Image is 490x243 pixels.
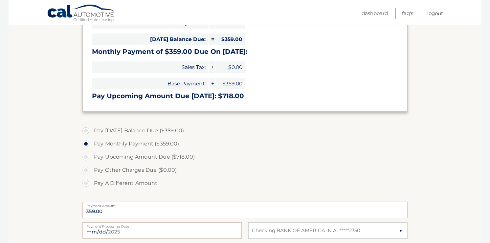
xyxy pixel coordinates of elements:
[82,222,242,239] input: Payment Date
[209,61,215,73] span: +
[215,33,245,45] span: $359.00
[82,202,408,218] input: Payment Amount
[362,8,388,19] a: Dashboard
[47,4,116,23] a: Cal Automotive
[209,78,215,89] span: +
[82,124,408,137] label: Pay [DATE] Balance Due ($359.00)
[402,8,413,19] a: FAQ's
[92,92,398,100] h3: Pay Upcoming Amount Due [DATE]: $718.00
[215,78,245,89] span: $359.00
[82,202,408,207] label: Payment Amount
[209,33,215,45] span: =
[82,150,408,164] label: Pay Upcoming Amount Due ($718.00)
[92,48,398,56] h3: Monthly Payment of $359.00 Due On [DATE]:
[92,61,208,73] span: Sales Tax:
[82,177,408,190] label: Pay A Different Amount
[82,222,242,228] label: Payment Processing Date
[92,78,208,89] span: Base Payment:
[427,8,443,19] a: Logout
[82,137,408,150] label: Pay Monthly Payment ($359.00)
[215,61,245,73] span: $0.00
[92,33,208,45] span: [DATE] Balance Due:
[82,164,408,177] label: Pay Other Charges Due ($0.00)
